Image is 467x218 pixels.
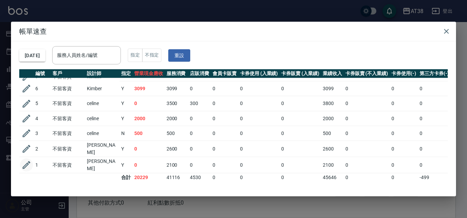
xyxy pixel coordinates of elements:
td: 4530 [188,173,211,182]
td: 0 [280,126,321,141]
td: 1 [34,157,51,173]
td: 0 [390,81,418,96]
td: [PERSON_NAME] [85,141,119,157]
td: 0 [211,81,238,96]
td: 0 [280,141,321,157]
button: 重設 [168,49,190,62]
td: 0 [188,126,211,141]
td: 0 [390,96,418,111]
td: 不留客資 [51,157,85,173]
th: 編號 [34,69,51,78]
td: 0 [418,157,451,173]
td: 0 [238,111,280,126]
td: 0 [418,96,451,111]
td: celine [85,126,119,141]
td: 0 [344,81,390,96]
td: 0 [344,173,390,182]
td: Kimber [85,81,119,96]
td: 0 [280,157,321,173]
button: 不指定 [142,49,161,62]
td: 0 [238,173,280,182]
td: 0 [418,81,451,96]
td: 0 [390,173,418,182]
td: 0 [188,157,211,173]
td: 41116 [165,173,189,182]
td: 0 [280,111,321,126]
td: 0 [238,141,280,157]
td: Y [119,141,133,157]
td: 3800 [321,96,344,111]
td: 0 [211,157,238,173]
td: 0 [418,126,451,141]
td: 0 [211,141,238,157]
th: 指定 [119,69,133,78]
td: [PERSON_NAME] [85,157,119,173]
td: 0 [390,141,418,157]
th: 營業現金應收 [133,69,165,78]
td: Y [119,96,133,111]
th: 設計師 [85,69,119,78]
td: celine [85,111,119,126]
td: 500 [165,126,189,141]
td: 不留客資 [51,141,85,157]
th: 服務消費 [165,69,189,78]
th: 會員卡販賣 [211,69,238,78]
td: 3099 [165,81,189,96]
td: 0 [238,157,280,173]
td: 0 [211,96,238,111]
td: 0 [280,96,321,111]
th: 第三方卡券(-) [418,69,451,78]
td: 0 [133,157,165,173]
button: [DATE] [19,49,45,62]
td: 0 [418,111,451,126]
td: 0 [418,141,451,157]
th: 業績收入 [321,69,344,78]
th: 卡券販賣 (不入業績) [344,69,390,78]
td: -499 [418,173,451,182]
td: 300 [188,96,211,111]
td: 2000 [133,111,165,126]
th: 客戶 [51,69,85,78]
h2: 帳單速查 [11,22,456,41]
td: 4 [34,111,51,126]
td: 0 [133,96,165,111]
td: Y [119,111,133,126]
td: 0 [211,111,238,126]
td: 不留客資 [51,81,85,96]
td: 0 [211,126,238,141]
td: 0 [188,111,211,126]
td: 500 [133,126,165,141]
td: 0 [188,141,211,157]
td: celine [85,96,119,111]
button: 指定 [128,49,143,62]
td: Y [119,81,133,96]
th: 店販消費 [188,69,211,78]
td: 45646 [321,173,344,182]
td: 0 [188,81,211,96]
td: 0 [344,96,390,111]
td: 0 [238,81,280,96]
td: 0 [280,81,321,96]
td: N [119,126,133,141]
td: 2600 [321,141,344,157]
td: 500 [321,126,344,141]
td: 0 [390,126,418,141]
td: 6 [34,81,51,96]
th: 卡券使用(-) [390,69,418,78]
td: 合計 [119,173,133,182]
td: 2100 [165,157,189,173]
td: 2 [34,141,51,157]
td: 0 [133,141,165,157]
td: 3 [34,126,51,141]
td: 0 [344,126,390,141]
td: 0 [390,157,418,173]
td: 0 [211,173,238,182]
td: 2100 [321,157,344,173]
td: 0 [344,157,390,173]
td: 0 [280,173,321,182]
td: 2000 [321,111,344,126]
td: 0 [238,96,280,111]
td: 0 [344,141,390,157]
td: 2000 [165,111,189,126]
td: 不留客資 [51,111,85,126]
